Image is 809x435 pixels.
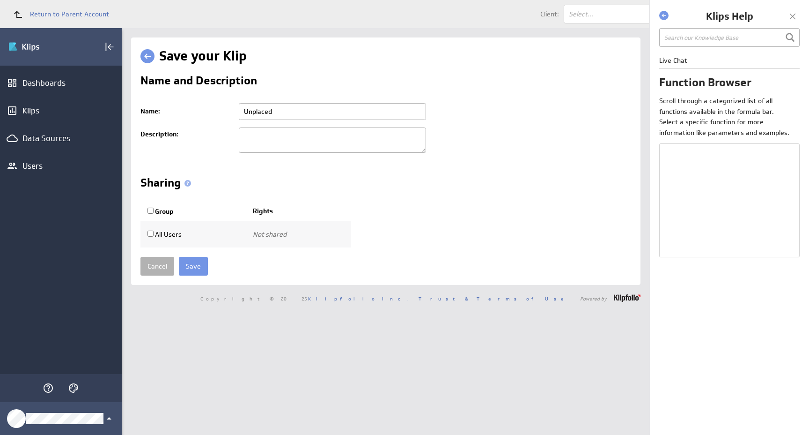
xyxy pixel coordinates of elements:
div: Dashboards [22,78,99,88]
a: Klipfolio Inc. [308,295,409,302]
h2: Name and Description [140,75,257,90]
img: Klipfolio klips logo [8,39,74,54]
td: Name: [140,99,234,124]
div: Go to Dashboards [8,39,74,54]
label: Group [147,207,174,216]
svg: Themes [68,382,79,394]
input: Save [179,257,208,276]
td: Description: [140,124,234,158]
input: Group [147,208,154,214]
div: Data Sources [22,133,99,143]
img: logo-footer.png [614,294,640,302]
span: Client: [540,11,559,17]
div: Help [40,380,56,396]
div: Live Chat [659,56,800,65]
div: Select... [569,11,645,17]
div: Users [22,161,99,171]
h1: Save your Klip [159,47,247,66]
div: Klips [22,105,99,116]
p: Scroll through a categorized list of all functions available in the formula bar. Select a specifi... [659,96,794,138]
input: Cancel [140,257,174,276]
h1: Klips Help [671,9,788,23]
div: Collapse [102,39,118,55]
input: All Users [147,231,154,237]
input: Search our Knowledge Base [659,28,800,47]
a: Return to Parent Account [7,4,109,24]
div: Themes [66,380,81,396]
a: Trust & Terms of Use [419,295,570,302]
span: Not shared [253,230,287,239]
th: Rights [246,202,351,221]
h1: Function Browser [659,75,800,90]
span: Powered by [580,296,607,301]
label: All Users [147,230,182,239]
span: Copyright © 2025 [200,296,409,301]
span: Return to Parent Account [30,11,109,17]
h2: Sharing [140,177,195,192]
